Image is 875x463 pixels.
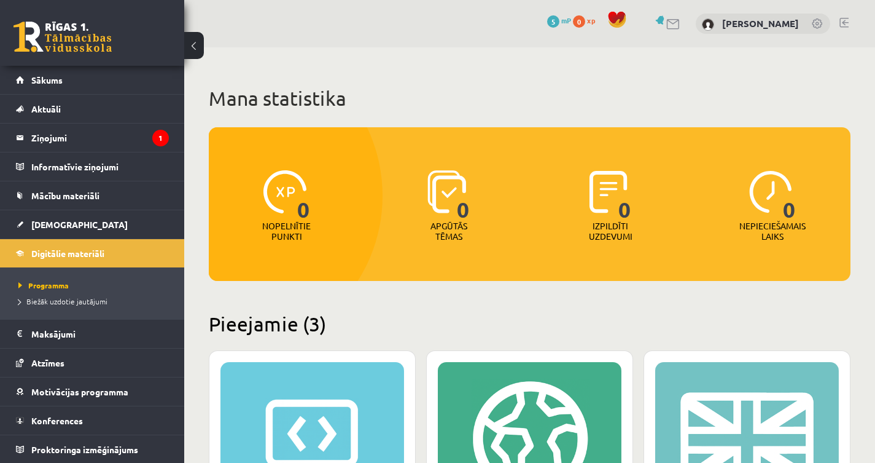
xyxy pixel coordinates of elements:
[573,15,601,25] a: 0 xp
[547,15,559,28] span: 5
[589,170,628,213] img: icon-completed-tasks-ad58ae20a441b2904462921112bc710f1caf180af7a3daa7317a5a94f2d26646.svg
[14,22,112,52] a: Rīgas 1. Tālmācības vidusskola
[31,219,128,230] span: [DEMOGRAPHIC_DATA]
[16,152,169,181] a: Informatīvie ziņojumi
[16,124,169,152] a: Ziņojumi1
[297,170,310,221] span: 0
[749,170,792,213] img: icon-clock-7be60019b62300814b6bd22b8e044499b485619524d84068768e800edab66f18.svg
[31,190,99,201] span: Mācību materiāli
[457,170,470,221] span: 0
[16,349,169,377] a: Atzīmes
[262,221,311,242] p: Nopelnītie punkti
[18,280,69,290] span: Programma
[16,66,169,94] a: Sākums
[31,103,61,114] span: Aktuāli
[16,181,169,210] a: Mācību materiāli
[16,210,169,239] a: [DEMOGRAPHIC_DATA]
[152,130,169,146] i: 1
[31,357,64,368] span: Atzīmes
[31,248,104,259] span: Digitālie materiāli
[31,152,169,181] legend: Informatīvie ziņojumi
[573,15,585,28] span: 0
[16,95,169,123] a: Aktuāli
[263,170,306,213] img: icon-xp-0682a9bc20223a9ccc6f5883a126b849a74cddfe5390d2b41b4391c66f2066e7.svg
[18,296,107,306] span: Biežāk uzdotie jautājumi
[547,15,571,25] a: 5 mP
[587,15,595,25] span: xp
[561,15,571,25] span: mP
[31,320,169,348] legend: Maksājumi
[18,296,172,307] a: Biežāk uzdotie jautājumi
[427,170,466,213] img: icon-learned-topics-4a711ccc23c960034f471b6e78daf4a3bad4a20eaf4de84257b87e66633f6470.svg
[739,221,806,242] p: Nepieciešamais laiks
[16,320,169,348] a: Maksājumi
[31,444,138,455] span: Proktoringa izmēģinājums
[31,74,63,85] span: Sākums
[618,170,631,221] span: 0
[16,239,169,267] a: Digitālie materiāli
[209,312,850,336] h2: Pieejamie (3)
[586,221,634,242] p: Izpildīti uzdevumi
[702,18,714,31] img: Agneta Alpa
[31,386,128,397] span: Motivācijas programma
[425,221,473,242] p: Apgūtās tēmas
[31,124,169,152] legend: Ziņojumi
[722,17,799,30] a: [PERSON_NAME]
[783,170,796,221] span: 0
[18,280,172,291] a: Programma
[16,378,169,406] a: Motivācijas programma
[16,406,169,435] a: Konferences
[31,415,83,426] span: Konferences
[209,86,850,111] h1: Mana statistika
